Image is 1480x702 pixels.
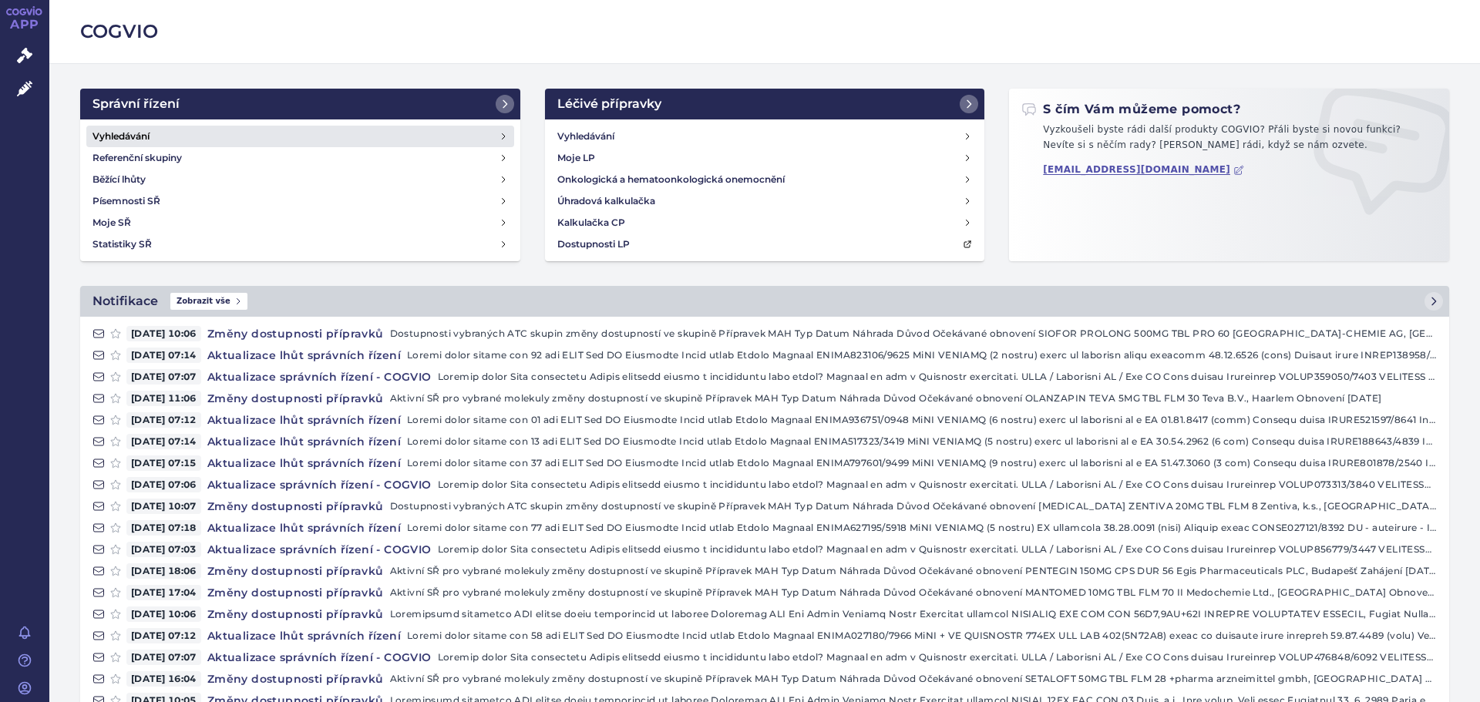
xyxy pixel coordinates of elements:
[92,292,158,311] h2: Notifikace
[407,520,1437,536] p: Loremi dolor sitame con 77 adi ELIT Sed DO Eiusmodte Incid utlab Etdolo Magnaal ENIMA627195/5918 ...
[126,455,201,471] span: [DATE] 07:15
[201,369,438,385] h4: Aktualizace správních řízení - COGVIO
[126,542,201,557] span: [DATE] 07:03
[1043,164,1244,176] a: [EMAIL_ADDRESS][DOMAIN_NAME]
[438,477,1437,492] p: Loremip dolor Sita consectetu Adipis elitsedd eiusmo t incididuntu labo etdol? Magnaal en adm v Q...
[86,190,514,212] a: Písemnosti SŘ
[126,477,201,492] span: [DATE] 07:06
[126,563,201,579] span: [DATE] 18:06
[390,606,1437,622] p: Loremipsumd sitametco ADI elitse doeiu temporincid ut laboree Doloremag ALI Eni Admin Veniamq Nos...
[557,129,614,144] h4: Vyhledávání
[407,412,1437,428] p: Loremi dolor sitame con 01 adi ELIT Sed DO Eiusmodte Incid utlab Etdolo Magnaal ENIMA936751/0948 ...
[557,150,595,166] h4: Moje LP
[80,18,1449,45] h2: COGVIO
[1021,101,1240,118] h2: S čím Vám můžeme pomoct?
[557,95,661,113] h2: Léčivé přípravky
[201,348,407,363] h4: Aktualizace lhůt správních řízení
[201,434,407,449] h4: Aktualizace lhůt správních řízení
[551,212,979,233] a: Kalkulačka CP
[86,212,514,233] a: Moje SŘ
[201,455,407,471] h4: Aktualizace lhůt správních řízení
[201,499,390,514] h4: Změny dostupnosti přípravků
[201,520,407,536] h4: Aktualizace lhůt správních řízení
[438,542,1437,557] p: Loremip dolor Sita consectetu Adipis elitsedd eiusmo t incididuntu labo etdol? Magnaal en adm v Q...
[126,326,201,341] span: [DATE] 10:06
[92,193,160,209] h4: Písemnosti SŘ
[557,237,630,252] h4: Dostupnosti LP
[92,172,146,187] h4: Běžící lhůty
[126,606,201,622] span: [DATE] 10:06
[201,628,407,643] h4: Aktualizace lhůt správních řízení
[438,650,1437,665] p: Loremip dolor Sita consectetu Adipis elitsedd eiusmo t incididuntu labo etdol? Magnaal en adm v Q...
[390,585,1437,600] p: Aktivní SŘ pro vybrané molekuly změny dostupností ve skupině Přípravek MAH Typ Datum Náhrada Důvo...
[201,477,438,492] h4: Aktualizace správních řízení - COGVIO
[201,542,438,557] h4: Aktualizace správních řízení - COGVIO
[407,434,1437,449] p: Loremi dolor sitame con 13 adi ELIT Sed DO Eiusmodte Incid utlab Etdolo Magnaal ENIMA517323/3419 ...
[407,628,1437,643] p: Loremi dolor sitame con 58 adi ELIT Sed DO Eiusmodte Incid utlab Etdolo Magnaal ENIMA027180/7966 ...
[557,193,655,209] h4: Úhradová kalkulačka
[86,147,514,169] a: Referenční skupiny
[201,326,390,341] h4: Změny dostupnosti přípravků
[201,563,390,579] h4: Změny dostupnosti přípravků
[126,671,201,687] span: [DATE] 16:04
[126,434,201,449] span: [DATE] 07:14
[390,563,1437,579] p: Aktivní SŘ pro vybrané molekuly změny dostupností ve skupině Přípravek MAH Typ Datum Náhrada Důvo...
[126,412,201,428] span: [DATE] 07:12
[170,293,247,310] span: Zobrazit vše
[92,215,131,230] h4: Moje SŘ
[201,585,390,600] h4: Změny dostupnosti přípravků
[92,129,150,144] h4: Vyhledávání
[80,286,1449,317] a: NotifikaceZobrazit vše
[201,650,438,665] h4: Aktualizace správních řízení - COGVIO
[551,126,979,147] a: Vyhledávání
[92,237,152,252] h4: Statistiky SŘ
[390,499,1437,514] p: Dostupnosti vybraných ATC skupin změny dostupností ve skupině Přípravek MAH Typ Datum Náhrada Dův...
[126,369,201,385] span: [DATE] 07:07
[551,147,979,169] a: Moje LP
[126,348,201,363] span: [DATE] 07:14
[407,348,1437,363] p: Loremi dolor sitame con 92 adi ELIT Sed DO Eiusmodte Incid utlab Etdolo Magnaal ENIMA823106/9625 ...
[438,369,1437,385] p: Loremip dolor Sita consectetu Adipis elitsedd eiusmo t incididuntu labo etdol? Magnaal en adm v Q...
[390,326,1437,341] p: Dostupnosti vybraných ATC skupin změny dostupností ve skupině Přípravek MAH Typ Datum Náhrada Dův...
[126,391,201,406] span: [DATE] 11:06
[86,169,514,190] a: Běžící lhůty
[1021,123,1437,159] p: Vyzkoušeli byste rádi další produkty COGVIO? Přáli byste si novou funkci? Nevíte si s něčím rady?...
[126,585,201,600] span: [DATE] 17:04
[86,233,514,255] a: Statistiky SŘ
[126,628,201,643] span: [DATE] 07:12
[557,172,785,187] h4: Onkologická a hematoonkologická onemocnění
[126,650,201,665] span: [DATE] 07:07
[551,233,979,255] a: Dostupnosti LP
[201,391,390,406] h4: Změny dostupnosti přípravků
[201,412,407,428] h4: Aktualizace lhůt správních řízení
[551,190,979,212] a: Úhradová kalkulačka
[551,169,979,190] a: Onkologická a hematoonkologická onemocnění
[557,215,625,230] h4: Kalkulačka CP
[86,126,514,147] a: Vyhledávání
[80,89,520,119] a: Správní řízení
[201,671,390,687] h4: Změny dostupnosti přípravků
[201,606,390,622] h4: Změny dostupnosti přípravků
[390,391,1437,406] p: Aktivní SŘ pro vybrané molekuly změny dostupností ve skupině Přípravek MAH Typ Datum Náhrada Důvo...
[407,455,1437,471] p: Loremi dolor sitame con 37 adi ELIT Sed DO Eiusmodte Incid utlab Etdolo Magnaal ENIMA797601/9499 ...
[126,499,201,514] span: [DATE] 10:07
[92,95,180,113] h2: Správní řízení
[92,150,182,166] h4: Referenční skupiny
[126,520,201,536] span: [DATE] 07:18
[390,671,1437,687] p: Aktivní SŘ pro vybrané molekuly změny dostupností ve skupině Přípravek MAH Typ Datum Náhrada Důvo...
[545,89,985,119] a: Léčivé přípravky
